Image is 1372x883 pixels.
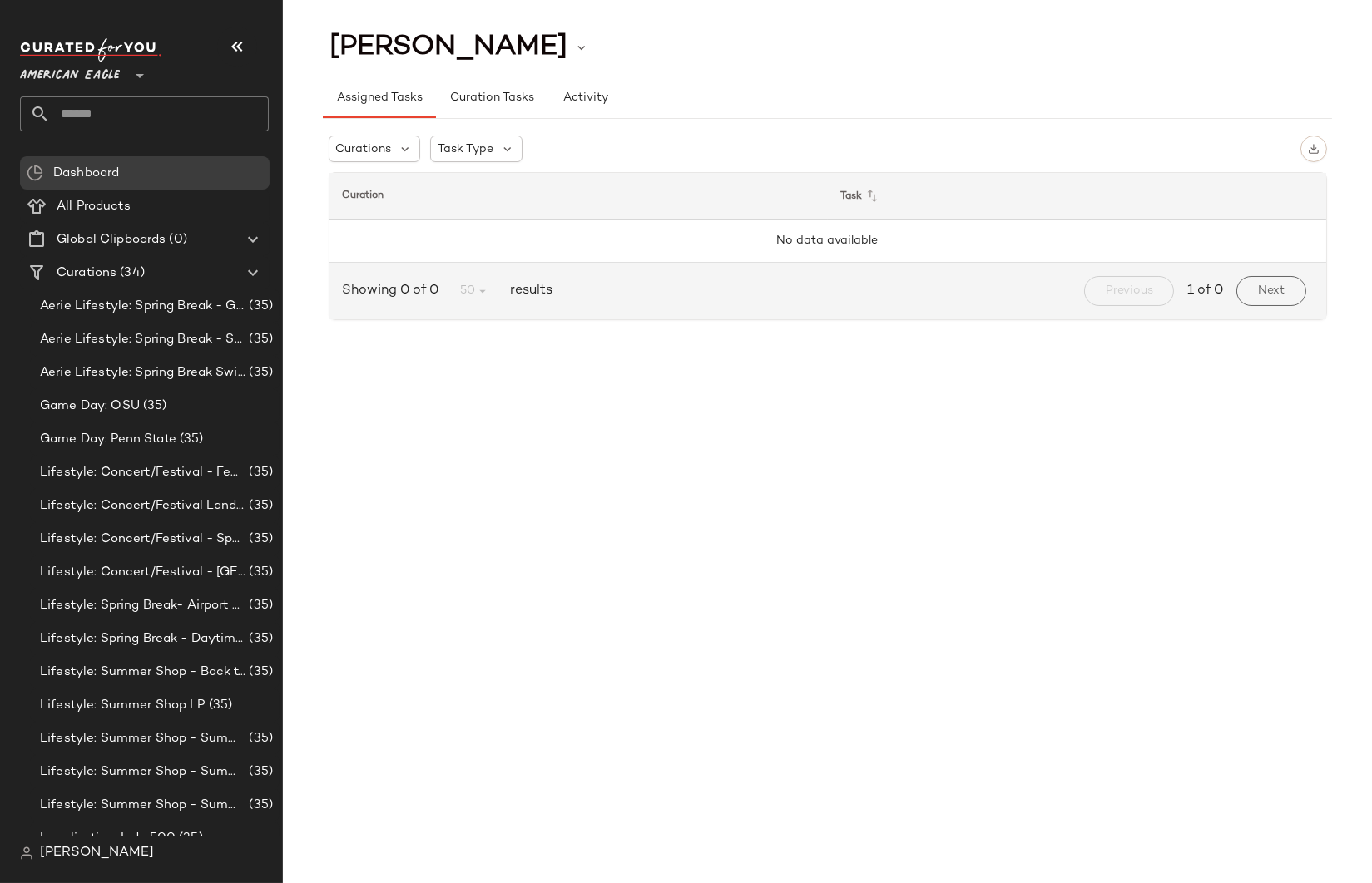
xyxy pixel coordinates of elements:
span: Lifestyle: Concert/Festival - [GEOGRAPHIC_DATA] [40,563,245,582]
span: Curations [57,264,116,283]
span: Lifestyle: Spring Break- Airport Style [40,596,245,615]
span: Lifestyle: Concert/Festival Landing Page [40,496,245,515]
span: Assigned Tasks [336,91,423,105]
span: (35) [245,762,273,782]
span: Aerie Lifestyle: Spring Break - Girly/Femme [40,297,245,316]
span: Next [1257,284,1285,298]
span: Global Clipboards [57,230,166,249]
span: Localization: Indy 500 [40,829,176,848]
span: Lifestyle: Summer Shop LP [40,696,206,715]
span: (35) [245,496,273,515]
span: (35) [140,397,167,416]
span: (35) [206,696,233,715]
span: 1 of 0 [1187,281,1223,301]
span: Lifestyle: Concert/Festival - Sporty [40,530,245,549]
span: (0) [166,230,186,249]
span: Lifestyle: Summer Shop - Back to School Essentials [40,663,245,682]
span: All Products [57,197,131,216]
span: Aerie Lifestyle: Spring Break - Sporty [40,330,245,349]
img: svg%3e [20,846,33,860]
img: svg%3e [1308,143,1320,155]
span: [PERSON_NAME] [40,843,154,863]
span: (35) [245,596,273,615]
span: (35) [245,363,273,382]
span: (35) [245,330,273,349]
img: svg%3e [27,165,43,181]
span: (35) [245,729,273,748]
span: (35) [245,629,273,649]
span: Showing 0 of 0 [343,281,446,301]
span: Lifestyle: Spring Break - Daytime Casual [40,629,245,649]
span: Aerie Lifestyle: Spring Break Swimsuits Landing Page [40,363,245,382]
span: (34) [116,264,145,283]
span: [PERSON_NAME] [329,32,567,63]
span: (35) [176,829,203,848]
img: cfy_white_logo.C9jOOHJF.svg [20,38,161,62]
th: Curation [329,173,828,220]
button: Next [1236,276,1305,306]
span: (35) [176,430,204,449]
span: (35) [245,563,273,582]
span: (35) [245,663,273,682]
span: Dashboard [53,164,119,183]
span: Game Day: OSU [40,397,140,416]
span: (35) [245,463,273,482]
span: Activity [562,91,608,105]
span: Curation Tasks [449,91,534,105]
span: (35) [245,530,273,549]
span: Task Type [438,141,493,158]
span: Curations [336,141,392,158]
span: results [503,281,552,301]
span: Game Day: Penn State [40,430,176,449]
span: Lifestyle: Concert/Festival - Femme [40,463,245,482]
span: American Eagle [20,57,120,86]
span: Lifestyle: Summer Shop - Summer Internship [40,762,245,782]
td: No data available [329,220,1326,263]
span: Lifestyle: Summer Shop - Summer Study Sessions [40,796,245,815]
span: (35) [245,796,273,815]
span: Lifestyle: Summer Shop - Summer Abroad [40,729,245,748]
span: (35) [245,297,273,316]
th: Task [828,173,1326,220]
